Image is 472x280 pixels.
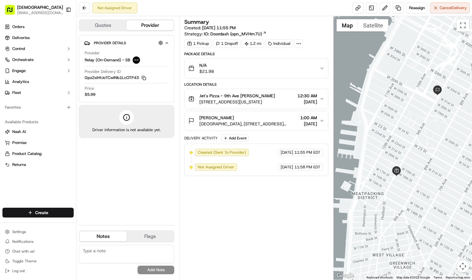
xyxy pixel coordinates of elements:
button: Control [2,44,74,54]
button: Quotes [79,20,127,30]
span: Notifications [12,239,34,244]
button: Show satellite imagery [358,19,388,31]
span: [DATE] 11:55 PM [202,25,236,31]
span: 12:30 AM [297,93,317,99]
button: Fleet [2,88,74,98]
p: Welcome 👋 [6,24,111,34]
button: Provider [127,20,174,30]
button: [DEMOGRAPHIC_DATA][EMAIL_ADDRESS][DOMAIN_NAME] [2,2,63,17]
button: Reassign [406,2,428,13]
span: Driver information is not available yet. [92,127,161,133]
a: Deliveries [2,33,74,43]
button: Flags [127,232,174,241]
button: Log out [2,267,74,275]
span: Engage [12,68,26,74]
div: Strategy: [184,31,267,37]
button: Start new chat [104,60,111,67]
span: 1:00 AM [300,115,317,121]
div: We're available if you need us! [21,64,77,69]
div: 1 Dropoff [213,39,241,48]
span: Chat with us! [12,249,35,254]
a: 📗Knowledge Base [4,86,49,97]
button: Provider Details [84,38,169,48]
div: 1 Pickup [184,39,212,48]
span: N/A [199,62,214,68]
span: Toggle Theme [12,259,37,264]
span: Provider Details [94,41,126,45]
span: Create [35,210,48,216]
button: Notifications [2,237,74,246]
div: Start new chat [21,58,100,64]
span: [STREET_ADDRESS][US_STATE] [199,99,275,105]
span: Reassign [409,5,425,11]
button: Settings [2,228,74,236]
button: Gpz2xiHtJoTCwINb1LcOTP43 [85,75,146,81]
span: Not Assigned Driver [198,164,234,170]
span: Knowledge Base [12,88,47,95]
span: [DATE] [281,164,293,170]
span: Orchestrate [12,57,34,63]
div: Individual [265,39,293,48]
span: Nash AI [12,129,26,135]
a: 💻API Documentation [49,86,101,97]
span: Created: [184,25,236,31]
span: $5.99 [85,92,95,97]
span: [DATE] [281,150,293,155]
span: Promise [12,140,27,145]
span: Orders [12,24,24,30]
button: Create [2,208,74,217]
button: Chat with us! [2,247,74,256]
img: Google [335,272,355,280]
span: Provider Delivery ID [85,69,121,74]
div: 1.2 mi [242,39,264,48]
button: Show street map [337,19,358,31]
button: Returns [2,160,74,170]
button: [EMAIL_ADDRESS][DOMAIN_NAME] [17,10,63,15]
span: Analytics [12,79,29,84]
span: Created (Sent To Provider) [198,150,246,155]
a: Report a map error [446,276,470,279]
span: 11:55 PM EDT [294,150,320,155]
a: Returns [5,162,71,167]
button: Map camera controls [457,260,469,272]
button: [PERSON_NAME][GEOGRAPHIC_DATA], [STREET_ADDRESS][US_STATE]1:00 AM[DATE] [185,111,328,131]
span: Relay (On-Demand) - SB [85,57,130,63]
a: Analytics [2,77,74,87]
img: 1736555255976-a54dd68f-1ca7-489b-9aae-adbdc363a1c4 [6,58,17,69]
button: Promise [2,138,74,148]
span: API Documentation [58,88,98,95]
a: Nash AI [5,129,71,135]
span: Price [85,86,94,91]
div: 📗 [6,89,11,94]
span: Jet's Pizza - 9th Ave [PERSON_NAME] [199,93,275,99]
button: Keyboard shortcuts [367,275,393,280]
a: Orders [2,22,74,32]
button: Toggle fullscreen view [457,19,469,31]
span: 11:58 PM EDT [294,164,320,170]
button: Orchestrate [2,55,74,65]
button: CancelDelivery [430,2,470,13]
span: Cancel Delivery [440,5,467,11]
span: [DATE] [300,121,317,127]
span: Control [12,46,25,52]
span: [PERSON_NAME] [199,115,234,121]
div: Favorites [2,102,74,112]
span: $21.98 [199,68,214,74]
button: Add Event [221,135,249,142]
div: Available Products [2,117,74,127]
a: Terms (opens in new tab) [433,276,442,279]
h3: Summary [184,19,209,25]
span: [DEMOGRAPHIC_DATA] [17,4,63,10]
img: relay_logo_black.png [133,56,140,64]
button: Engage [2,66,74,76]
a: Powered byPylon [43,103,74,108]
div: Location Details [184,82,328,87]
a: Promise [5,140,71,145]
span: Pylon [61,103,74,108]
span: Fleet [12,90,21,95]
input: Got a question? Start typing here... [16,39,110,46]
a: IO: Doordash (opn_MVHm7U) [204,31,267,37]
div: Package Details [184,52,328,56]
span: Deliveries [12,35,30,41]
